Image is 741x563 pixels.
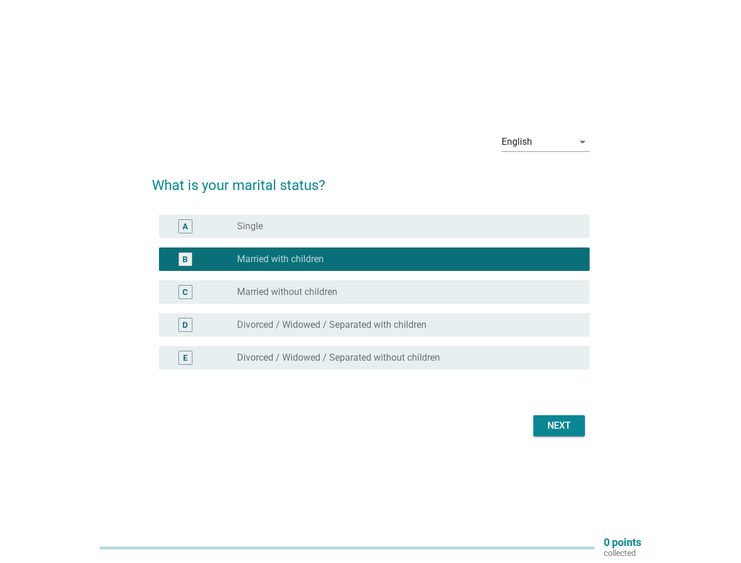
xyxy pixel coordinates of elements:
p: 0 points [604,537,641,548]
label: Married without children [237,286,337,298]
div: C [182,286,188,299]
p: collected [604,548,641,558]
div: Next [543,419,576,433]
div: E [183,352,188,364]
div: D [182,319,188,331]
label: Married with children [237,253,324,265]
h2: What is your marital status? [152,163,590,196]
div: English [502,137,532,147]
div: B [182,253,188,266]
div: A [182,221,188,233]
label: Divorced / Widowed / Separated with children [237,319,427,331]
i: arrow_drop_down [576,135,590,149]
button: Next [533,415,585,436]
label: Single [237,221,263,232]
label: Divorced / Widowed / Separated without children [237,352,440,364]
